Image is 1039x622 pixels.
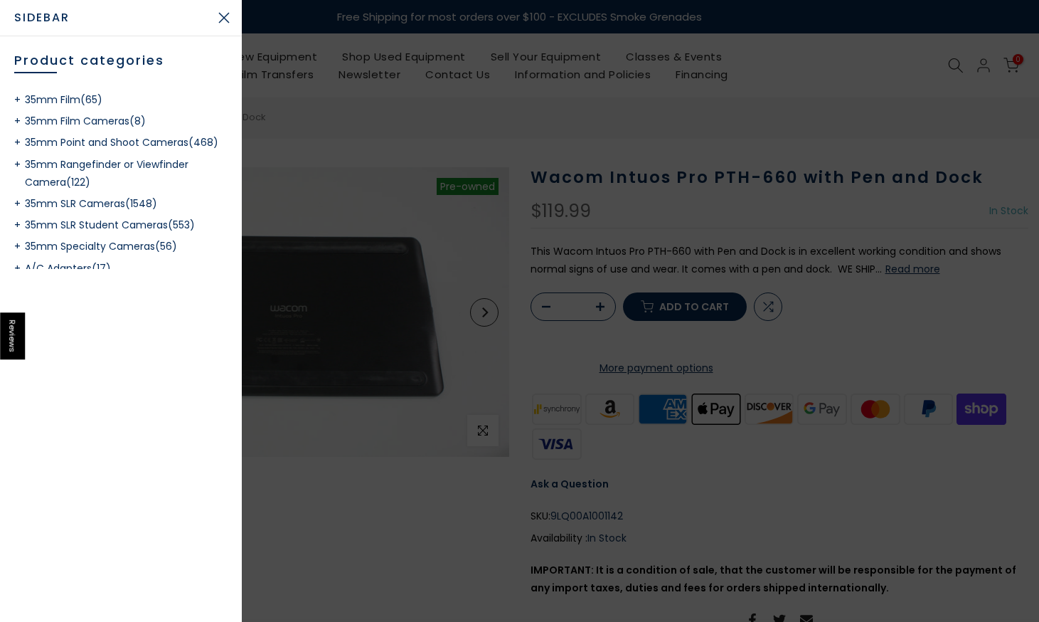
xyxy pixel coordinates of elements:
span: (122) [66,175,90,189]
span: (65) [80,93,102,107]
a: 35mm Film Cameras(8) [25,114,146,128]
span: (553) [168,218,195,232]
a: 35mm Film(65) [25,93,102,107]
a: A/C Adapters(17) [25,261,111,275]
a: 35mm SLR Student Cameras(553) [25,218,195,232]
span: (1548) [125,196,157,211]
h5: Product categories [14,51,228,84]
span: (8) [129,114,146,128]
span: (56) [155,239,177,253]
span: Sidebar [14,9,206,26]
a: 35mm Specialty Cameras(56) [25,239,177,253]
span: (17) [92,261,111,275]
a: 35mm SLR Cameras(1548) [25,196,157,211]
a: 35mm Point and Shoot Cameras(468) [25,135,218,149]
a: 35mm Rangefinder or Viewfinder Camera(122) [25,157,188,189]
span: (468) [188,135,218,149]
